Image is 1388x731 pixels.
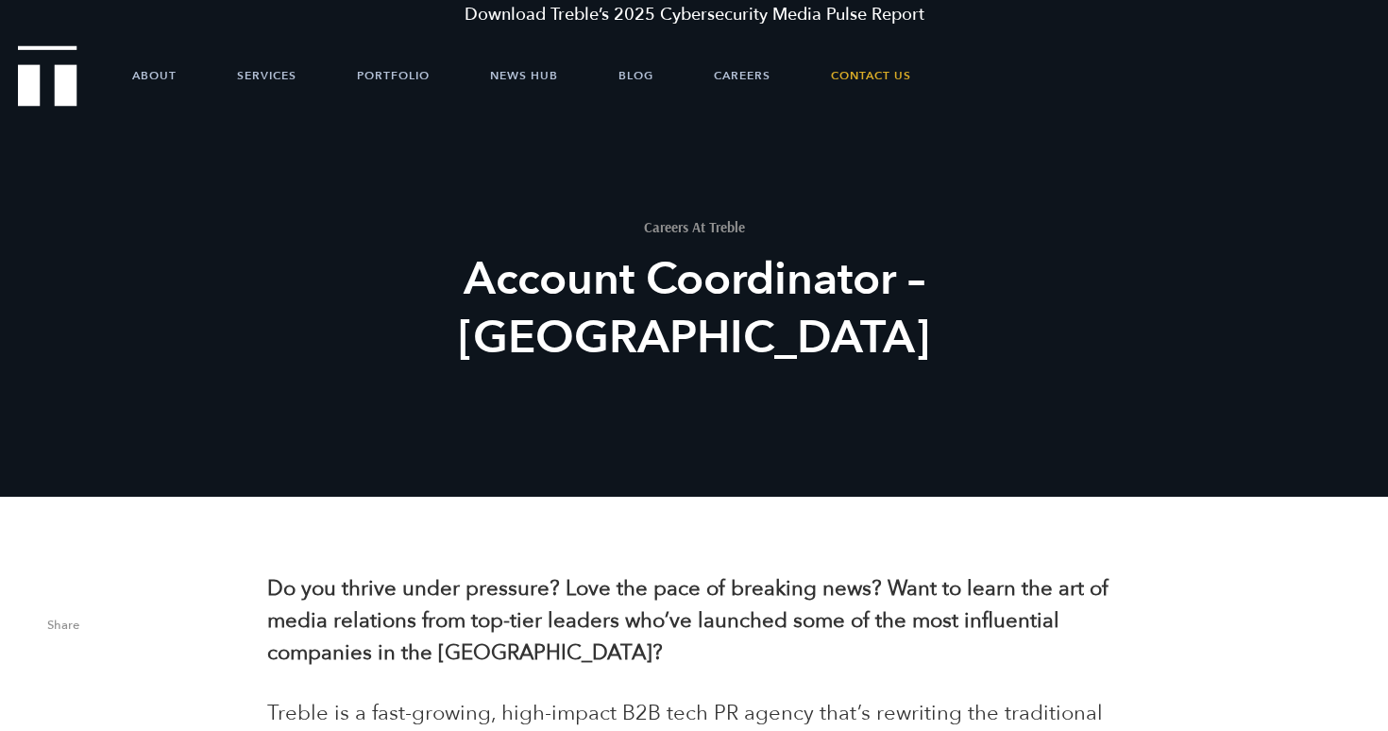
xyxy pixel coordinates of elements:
h1: Careers At Treble [346,220,1042,234]
span: Share [47,620,239,641]
a: Blog [618,47,653,104]
a: Contact Us [831,47,911,104]
a: Portfolio [357,47,430,104]
a: News Hub [490,47,558,104]
a: Services [237,47,296,104]
a: Treble Homepage [19,47,76,105]
b: Do you thrive under pressure? Love the pace of breaking news? Want to learn the art of media rela... [267,574,1109,667]
h2: Account Coordinator – [GEOGRAPHIC_DATA] [346,250,1042,367]
a: Careers [714,47,770,104]
a: About [132,47,177,104]
img: Treble logo [18,45,77,106]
